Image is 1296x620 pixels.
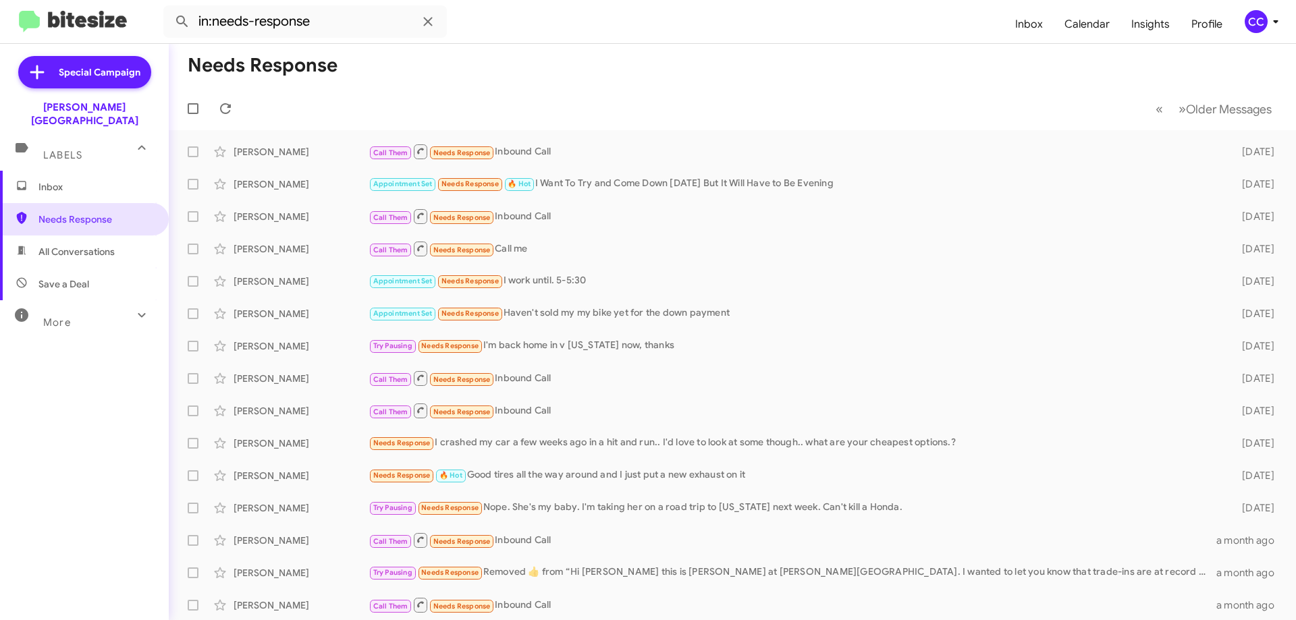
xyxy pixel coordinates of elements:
[369,143,1220,160] div: Inbound Call
[369,176,1220,192] div: I Want To Try and Come Down [DATE] But It Will Have to Be Evening
[234,469,369,482] div: [PERSON_NAME]
[441,309,499,318] span: Needs Response
[373,537,408,546] span: Call Them
[369,402,1220,419] div: Inbound Call
[433,213,491,222] span: Needs Response
[38,180,153,194] span: Inbox
[373,602,408,611] span: Call Them
[1233,10,1281,33] button: CC
[1220,177,1285,191] div: [DATE]
[38,277,89,291] span: Save a Deal
[1220,501,1285,515] div: [DATE]
[373,309,433,318] span: Appointment Set
[373,341,412,350] span: Try Pausing
[369,468,1220,483] div: Good tires all the way around and I just put a new exhaust on it
[59,65,140,79] span: Special Campaign
[373,407,408,416] span: Call Them
[38,213,153,226] span: Needs Response
[369,565,1216,580] div: Removed ‌👍‌ from “ Hi [PERSON_NAME] this is [PERSON_NAME] at [PERSON_NAME][GEOGRAPHIC_DATA]. I wa...
[1181,5,1233,44] a: Profile
[433,407,491,416] span: Needs Response
[369,306,1220,321] div: Haven't sold my my bike yet for the down payment
[421,568,479,577] span: Needs Response
[373,213,408,222] span: Call Them
[1220,210,1285,223] div: [DATE]
[1245,10,1268,33] div: CC
[188,55,337,76] h1: Needs Response
[1220,436,1285,450] div: [DATE]
[43,316,71,329] span: More
[1170,95,1280,123] button: Next
[373,246,408,254] span: Call Them
[1216,534,1285,547] div: a month ago
[373,148,408,157] span: Call Them
[433,246,491,254] span: Needs Response
[234,339,369,353] div: [PERSON_NAME]
[1220,275,1285,288] div: [DATE]
[234,210,369,223] div: [PERSON_NAME]
[1220,339,1285,353] div: [DATE]
[1220,145,1285,159] div: [DATE]
[234,275,369,288] div: [PERSON_NAME]
[369,240,1220,257] div: Call me
[1220,242,1285,256] div: [DATE]
[369,532,1216,548] div: Inbound Call
[234,404,369,418] div: [PERSON_NAME]
[234,534,369,547] div: [PERSON_NAME]
[433,375,491,384] span: Needs Response
[1120,5,1181,44] a: Insights
[441,179,499,188] span: Needs Response
[369,370,1220,387] div: Inbound Call
[1220,404,1285,418] div: [DATE]
[369,435,1220,451] div: I crashed my car a few weeks ago in a hit and run.. I'd love to look at some though.. what are yo...
[1147,95,1171,123] button: Previous
[1054,5,1120,44] a: Calendar
[369,338,1220,354] div: I'm back home in v [US_STATE] now, thanks
[373,503,412,512] span: Try Pausing
[1220,372,1285,385] div: [DATE]
[18,56,151,88] a: Special Campaign
[369,208,1220,225] div: Inbound Call
[234,307,369,320] div: [PERSON_NAME]
[433,602,491,611] span: Needs Response
[373,439,431,447] span: Needs Response
[369,500,1220,515] div: Nope. She's my baby. I'm taking her on a road trip to [US_STATE] next week. Can't kill a Honda.
[1216,566,1285,580] div: a month ago
[1216,598,1285,612] div: a month ago
[433,148,491,157] span: Needs Response
[234,242,369,256] div: [PERSON_NAME]
[234,501,369,515] div: [PERSON_NAME]
[234,436,369,450] div: [PERSON_NAME]
[234,145,369,159] div: [PERSON_NAME]
[373,568,412,577] span: Try Pausing
[373,179,433,188] span: Appointment Set
[43,149,82,161] span: Labels
[373,471,431,480] span: Needs Response
[508,179,531,188] span: 🔥 Hot
[234,372,369,385] div: [PERSON_NAME]
[421,341,479,350] span: Needs Response
[433,537,491,546] span: Needs Response
[369,273,1220,289] div: I work until. 5-5:30
[441,277,499,285] span: Needs Response
[234,566,369,580] div: [PERSON_NAME]
[1148,95,1280,123] nav: Page navigation example
[421,503,479,512] span: Needs Response
[369,596,1216,613] div: Inbound Call
[234,598,369,612] div: [PERSON_NAME]
[234,177,369,191] div: [PERSON_NAME]
[163,5,447,38] input: Search
[1004,5,1054,44] a: Inbox
[373,277,433,285] span: Appointment Set
[1220,307,1285,320] div: [DATE]
[1186,102,1272,117] span: Older Messages
[1220,469,1285,482] div: [DATE]
[1156,101,1163,117] span: «
[373,375,408,384] span: Call Them
[1179,101,1186,117] span: »
[38,245,115,258] span: All Conversations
